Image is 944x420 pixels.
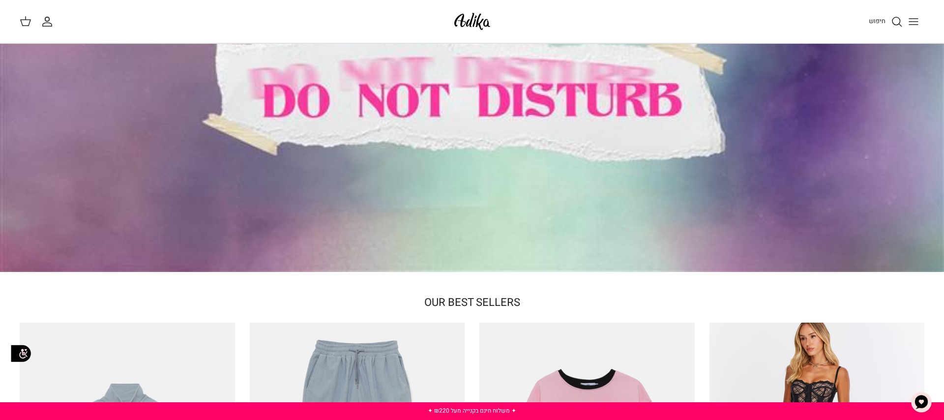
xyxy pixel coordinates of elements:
img: Adika IL [451,10,493,33]
a: OUR BEST SELLERS [424,295,520,310]
a: חיפוש [869,16,903,28]
span: חיפוש [869,16,885,26]
a: החשבון שלי [41,16,57,28]
button: צ'אט [907,388,936,417]
img: accessibility_icon02.svg [7,340,34,367]
button: Toggle menu [903,11,924,32]
a: ✦ משלוח חינם בקנייה מעל ₪220 ✦ [428,406,516,415]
